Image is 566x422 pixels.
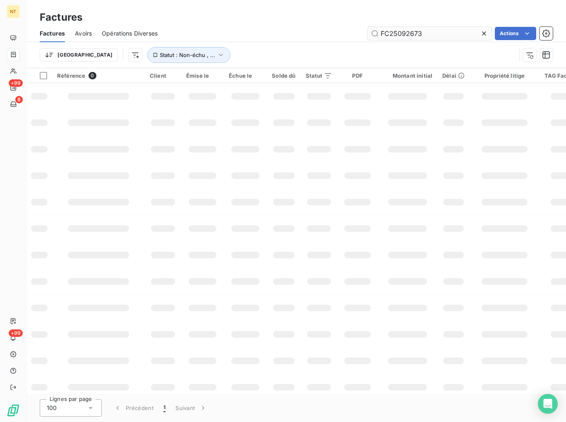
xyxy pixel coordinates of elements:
[102,29,158,38] span: Opérations Diverses
[7,5,20,18] div: NT
[147,47,230,63] button: Statut : Non-échu , ...
[383,72,432,79] div: Montant initial
[75,29,92,38] span: Avoirs
[342,72,372,79] div: PDF
[442,72,465,79] div: Délai
[9,79,23,87] span: +99
[15,96,23,103] span: 8
[170,399,212,417] button: Suivant
[229,72,262,79] div: Échue le
[89,72,96,79] span: 0
[186,72,219,79] div: Émise le
[367,27,492,40] input: Rechercher
[150,72,176,79] div: Client
[57,72,85,79] span: Référence
[158,399,170,417] button: 1
[40,10,82,25] h3: Factures
[40,29,65,38] span: Factures
[538,394,558,414] div: Open Intercom Messenger
[475,72,535,79] div: Propriété litige
[160,52,215,58] span: Statut : Non-échu , ...
[495,27,536,40] button: Actions
[163,404,165,412] span: 1
[47,404,57,412] span: 100
[40,48,118,62] button: [GEOGRAPHIC_DATA]
[272,72,295,79] div: Solde dû
[108,399,158,417] button: Précédent
[7,404,20,417] img: Logo LeanPay
[9,329,23,337] span: +99
[306,72,333,79] div: Statut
